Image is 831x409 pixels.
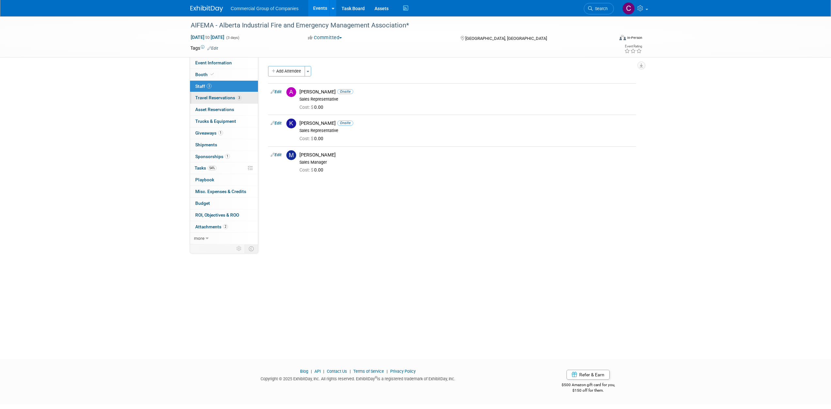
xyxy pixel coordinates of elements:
i: Booth reservation complete [211,73,214,76]
a: Edit [271,121,281,125]
a: Tasks54% [190,162,258,174]
img: K.jpg [286,119,296,128]
a: Staff3 [190,81,258,92]
div: $150 off for them. [535,388,641,393]
span: Asset Reservations [195,107,234,112]
button: Add Attendee [268,66,305,76]
a: Edit [207,46,218,51]
a: Contact Us [327,369,347,374]
span: Travel Reservations [195,95,242,100]
span: 54% [208,166,216,171]
img: ExhibitDay [190,6,223,12]
div: Copyright © 2025 ExhibitDay, Inc. All rights reserved. ExhibitDay is a registered trademark of Ex... [190,374,526,382]
span: 3 [207,84,212,89]
a: Booth [190,69,258,80]
span: [GEOGRAPHIC_DATA], [GEOGRAPHIC_DATA] [465,36,547,41]
span: 1 [218,130,223,135]
a: Terms of Service [353,369,384,374]
td: Personalize Event Tab Strip [233,244,245,253]
div: Sales Representative [299,97,633,102]
img: M.jpg [286,150,296,160]
span: Tasks [195,165,216,171]
a: Event Information [190,57,258,69]
div: Event Format [575,34,643,44]
a: Blog [300,369,308,374]
span: Cost: $ [299,105,314,110]
span: Attachments [195,224,228,229]
span: [DATE] [DATE] [190,34,225,40]
span: Sponsorships [195,154,230,159]
span: (3 days) [226,36,239,40]
a: Misc. Expenses & Credits [190,186,258,197]
a: Travel Reservations3 [190,92,258,104]
img: Format-Inperson.png [619,35,626,40]
a: Privacy Policy [390,369,416,374]
img: Cole Mattern [622,2,635,15]
div: Sales Representative [299,128,633,133]
div: [PERSON_NAME] [299,152,633,158]
span: | [322,369,326,374]
span: 0.00 [299,167,326,172]
span: Booth [195,72,215,77]
a: Attachments2 [190,221,258,233]
a: Budget [190,198,258,209]
span: 0.00 [299,105,326,110]
span: ROI, Objectives & ROO [195,212,239,218]
a: Giveaways1 [190,127,258,139]
a: Search [584,3,614,14]
a: Shipments [190,139,258,151]
span: Cost: $ [299,136,314,141]
span: Onsite [337,121,353,125]
span: Search [593,6,608,11]
span: more [194,236,204,241]
button: Committed [306,34,344,41]
a: Refer & Earn [567,370,610,380]
div: Event Rating [624,45,642,48]
a: API [314,369,321,374]
span: | [348,369,352,374]
span: | [385,369,389,374]
div: AIFEMA - Alberta Industrial Fire and Emergency Management Association* [188,20,604,31]
span: 3 [237,95,242,100]
span: Commercial Group of Companies [231,6,299,11]
span: Playbook [195,177,214,182]
div: [PERSON_NAME] [299,89,633,95]
a: ROI, Objectives & ROO [190,209,258,221]
span: Event Information [195,60,232,65]
a: Asset Reservations [190,104,258,115]
span: Shipments [195,142,217,147]
a: Sponsorships1 [190,151,258,162]
span: to [204,35,211,40]
img: A.jpg [286,87,296,97]
div: In-Person [627,35,642,40]
span: 0.00 [299,136,326,141]
div: $500 Amazon gift card for you, [535,378,641,393]
div: [PERSON_NAME] [299,120,633,126]
span: Cost: $ [299,167,314,172]
a: Edit [271,90,281,94]
span: 1 [225,154,230,159]
span: Staff [195,84,212,89]
a: Edit [271,153,281,157]
a: Trucks & Equipment [190,116,258,127]
sup: ® [375,376,377,379]
span: Onsite [337,89,353,94]
td: Toggle Event Tabs [245,244,258,253]
td: Tags [190,45,218,51]
span: | [309,369,313,374]
span: 2 [223,224,228,229]
div: Sales Manager [299,160,633,165]
span: Misc. Expenses & Credits [195,189,246,194]
a: Playbook [190,174,258,186]
span: Budget [195,201,210,206]
span: Giveaways [195,130,223,136]
a: more [190,233,258,244]
span: Trucks & Equipment [195,119,236,124]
